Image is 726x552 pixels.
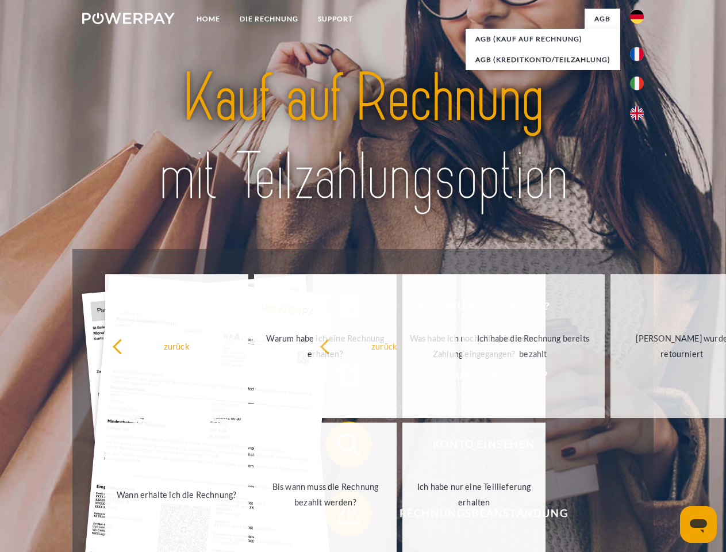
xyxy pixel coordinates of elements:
[466,49,620,70] a: AGB (Kreditkonto/Teilzahlung)
[112,486,241,502] div: Wann erhalte ich die Rechnung?
[187,9,230,29] a: Home
[630,10,644,24] img: de
[320,338,449,354] div: zurück
[630,47,644,61] img: fr
[261,331,390,362] div: Warum habe ich eine Rechnung erhalten?
[110,55,616,220] img: title-powerpay_de.svg
[308,9,363,29] a: SUPPORT
[261,479,390,510] div: Bis wann muss die Rechnung bezahlt werden?
[585,9,620,29] a: agb
[468,331,598,362] div: Ich habe die Rechnung bereits bezahlt
[630,76,644,90] img: it
[466,29,620,49] a: AGB (Kauf auf Rechnung)
[230,9,308,29] a: DIE RECHNUNG
[409,479,539,510] div: Ich habe nur eine Teillieferung erhalten
[630,106,644,120] img: en
[112,338,241,354] div: zurück
[680,506,717,543] iframe: Schaltfläche zum Öffnen des Messaging-Fensters
[82,13,175,24] img: logo-powerpay-white.svg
